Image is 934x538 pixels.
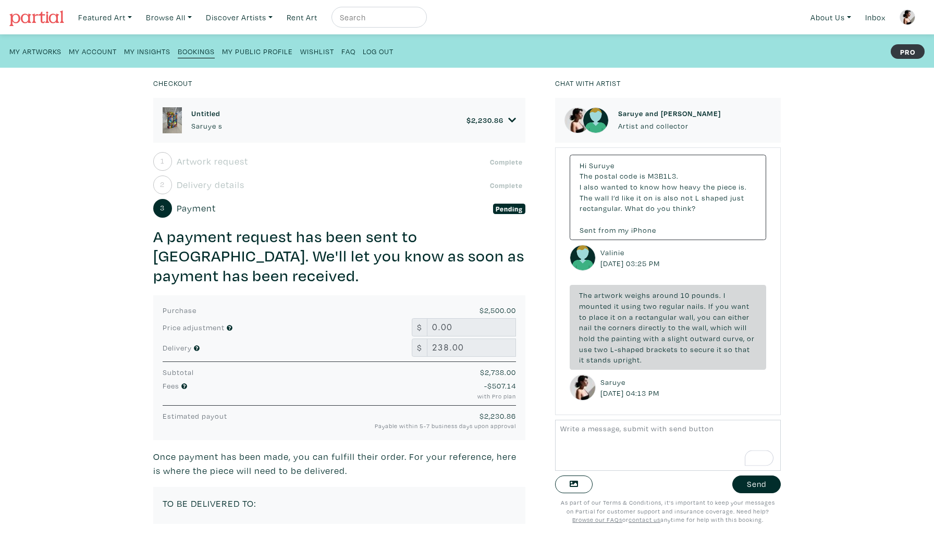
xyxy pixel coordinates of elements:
[586,355,611,365] span: stands
[341,46,355,56] small: FAQ
[687,301,706,311] span: nails.
[579,333,595,343] span: hold
[141,7,196,28] a: Browse All
[555,420,781,470] textarea: To enrich screen reader interactions, please activate Accessibility in Grammarly extension settings
[629,312,633,322] span: a
[690,333,721,343] span: outward
[594,344,608,354] span: two
[730,193,744,203] span: just
[610,312,616,322] span: it
[601,182,628,192] span: wanted
[177,178,244,192] span: Delivery details
[636,193,642,203] span: it
[153,227,526,286] h3: A payment request has been sent to [GEOGRAPHIC_DATA]. We'll let you know as soon as payment has b...
[610,344,644,354] span: L-shaped
[861,7,890,28] a: Inbox
[487,180,526,191] span: Complete
[153,78,192,88] small: Checkout
[643,301,657,311] span: two
[618,120,721,132] p: Artist and collector
[629,516,660,523] a: contact us
[680,344,688,354] span: to
[178,44,215,58] a: Bookings
[703,182,715,192] span: the
[160,204,165,211] small: 3
[594,322,606,332] span: the
[589,312,608,322] span: place
[222,44,293,58] a: My Public Profile
[561,498,775,523] small: As part of our Terms & Conditions, it's important to keep your messages on Partial for customer s...
[178,46,215,56] small: Bookings
[661,333,666,343] span: a
[678,322,690,332] span: the
[191,109,223,118] h6: Untitled
[708,301,714,311] span: If
[655,193,661,203] span: is
[618,109,721,118] h6: Saruye and [PERSON_NAME]
[635,312,677,322] span: rectangular
[692,322,708,332] span: wall,
[728,312,749,322] span: either
[153,449,526,478] p: Once payment has been made, you can fulfill their order. For your reference, here is where the pi...
[580,171,593,181] span: The
[653,290,679,300] span: around
[480,411,516,421] span: $
[589,160,615,170] span: Suruye
[618,225,629,235] span: my
[690,344,715,354] span: secure
[580,160,587,170] span: Hi
[710,322,732,332] span: which
[640,182,660,192] span: know
[579,301,612,311] span: mounted
[363,44,394,58] a: Log Out
[161,157,165,165] small: 1
[282,7,322,28] a: Rent Art
[625,203,644,213] span: What
[163,411,227,421] span: Estimated payout
[611,333,641,343] span: painting
[570,245,596,271] img: avatar.png
[713,312,726,322] span: can
[595,171,618,181] span: postal
[717,182,736,192] span: piece
[697,312,711,322] span: you
[300,46,334,56] small: Wishlist
[679,312,695,322] span: wall,
[191,120,223,132] p: Saruye s
[160,181,165,188] small: 2
[471,115,503,125] span: 2,230.86
[484,381,516,391] span: -$507.14
[286,421,516,430] small: Payable within 5-7 business days upon approval
[177,154,248,168] span: Artwork request
[124,46,170,56] small: My Insights
[695,193,699,203] span: L
[716,301,729,311] span: you
[717,344,722,354] span: it
[668,333,688,343] span: slight
[600,377,662,399] small: Saruye [DATE] 04:13 PM
[341,44,355,58] a: FAQ
[680,182,701,192] span: heavy
[427,318,516,336] input: Negative number for discount
[640,171,646,181] span: is
[620,171,637,181] span: code
[644,193,653,203] span: on
[363,46,394,56] small: Log Out
[466,116,517,125] a: $2,230.86
[163,322,225,332] span: Price adjustment
[555,78,621,88] small: Chat with artist
[286,392,516,401] small: with Pro plan
[734,322,747,332] span: will
[646,344,678,354] span: brackets
[69,46,117,56] small: My Account
[747,333,755,343] span: or
[631,225,656,235] span: iPhone
[900,9,915,25] img: phpThumb.php
[484,411,516,421] span: 2,230.86
[579,355,584,365] span: it
[466,116,503,124] h6: $
[643,333,659,343] span: with
[412,318,427,336] span: $
[572,516,622,523] a: Browse our FAQs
